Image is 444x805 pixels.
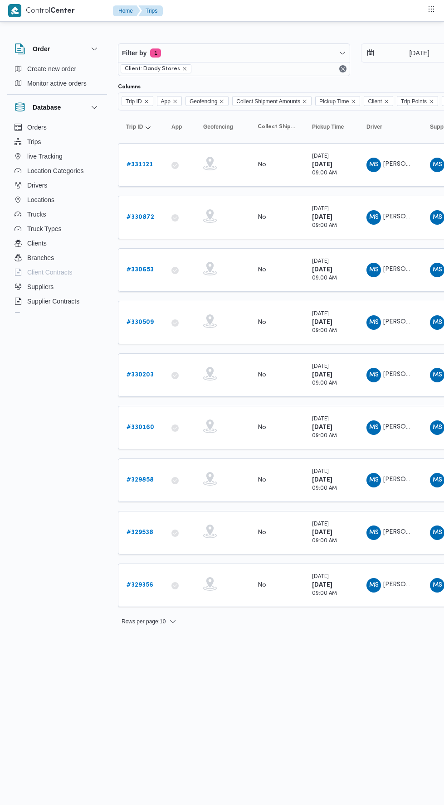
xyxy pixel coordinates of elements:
span: Devices [27,310,50,321]
span: Client [368,96,382,106]
b: [DATE] [312,530,332,535]
h3: Database [33,102,61,113]
span: Client: Dandy Stores [125,65,180,73]
small: [DATE] [312,364,329,369]
span: Collect Shipment Amounts [232,96,312,106]
button: Trips [11,135,103,149]
span: MS [433,263,442,277]
button: Driver [363,120,417,134]
small: 09:00 AM [312,434,337,439]
span: Trips [27,136,41,147]
button: Location Categories [11,164,103,178]
button: Remove Geofencing from selection in this group [219,99,224,104]
b: [DATE] [312,582,332,588]
b: [DATE] [312,477,332,483]
span: MS [433,210,442,225]
div: Muhammad Slah Aldin Said Muhammad [366,420,381,435]
button: Remove Client from selection in this group [384,99,389,104]
b: [DATE] [312,372,332,378]
span: live Tracking [27,151,63,162]
span: MS [369,158,379,172]
b: # 330653 [127,267,154,273]
button: Clients [11,236,103,251]
small: 09:00 AM [312,591,337,596]
span: Suppliers [27,281,54,292]
span: Locations [27,194,54,205]
span: MS [369,473,379,487]
a: #329538 [127,527,153,538]
span: Supplier Contracts [27,296,79,307]
div: Muhammad Slah Aldin Said Muhammad [366,525,381,540]
span: MS [433,420,442,435]
span: MS [433,473,442,487]
button: Home [113,5,140,16]
button: Locations [11,193,103,207]
small: 09:00 AM [312,276,337,281]
a: #330203 [127,370,154,381]
span: Geofencing [203,123,233,130]
button: Remove Collect Shipment Amounts from selection in this group [302,99,307,104]
button: Remove Trip ID from selection in this group [144,99,149,104]
span: [PERSON_NAME] [383,529,435,535]
span: Trip ID [126,96,142,106]
button: Remove App from selection in this group [172,99,178,104]
button: Orders [11,120,103,135]
button: Database [15,102,100,113]
b: Center [50,8,75,14]
button: Monitor active orders [11,76,103,91]
button: Trucks [11,207,103,222]
div: Database [7,120,107,316]
span: Client [364,96,393,106]
span: Client Contracts [27,267,73,278]
button: Remove Pickup Time from selection in this group [351,99,356,104]
span: MS [369,420,379,435]
small: 09:00 AM [312,486,337,491]
b: [DATE] [312,214,332,220]
button: Trips [138,5,163,16]
span: MS [433,525,442,540]
button: App [168,120,190,134]
span: Filter by [122,48,146,58]
span: MS [433,158,442,172]
img: X8yXhbKr1z7QwAAAABJRU5ErkJggg== [8,4,21,17]
button: Branches [11,251,103,265]
span: MS [369,578,379,593]
span: MS [369,263,379,277]
div: No [258,371,266,379]
span: [PERSON_NAME] [383,477,435,482]
b: [DATE] [312,267,332,273]
span: Rows per page : 10 [122,616,166,627]
span: [PERSON_NAME] [383,266,435,272]
b: [DATE] [312,162,332,168]
small: 09:00 AM [312,328,337,333]
span: Pickup Time [319,96,349,106]
button: Filter by1 active filters [118,44,350,62]
small: [DATE] [312,469,329,474]
div: Muhammad Slah Aldin Said Muhammad [366,158,381,172]
button: Suppliers [11,280,103,294]
a: #331121 [127,159,153,170]
a: #329356 [127,580,153,591]
button: Trip IDSorted in descending order [122,120,159,134]
button: Client Contracts [11,265,103,280]
span: Trip ID [122,96,153,106]
small: [DATE] [312,417,329,422]
span: Create new order [27,63,76,74]
span: 1 active filters [150,48,161,58]
b: # 329858 [127,477,154,483]
span: [PERSON_NAME] [383,319,435,325]
a: #329858 [127,475,154,486]
b: # 330509 [127,319,154,325]
button: Geofencing [200,120,245,134]
span: Driver [366,123,382,130]
a: #330160 [127,422,154,433]
button: Remove Trip Points from selection in this group [429,99,434,104]
span: Truck Types [27,223,61,234]
span: Orders [27,122,47,133]
small: [DATE] [312,522,329,527]
b: # 329538 [127,530,153,535]
span: Collect Shipment Amounts [236,96,300,106]
b: # 329356 [127,582,153,588]
div: Muhammad Slah Aldin Said Muhammad [366,263,381,277]
b: # 330872 [127,214,154,220]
